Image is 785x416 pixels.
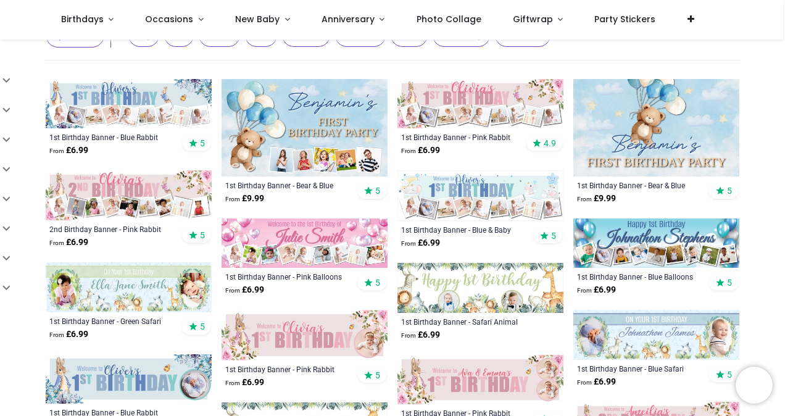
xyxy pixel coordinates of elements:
img: Personalised Happy 1st Birthday Banner - Blue Rabbit - Custom Name & 1 Photo Upload [46,354,212,404]
img: Personalised Happy 1st Birthday Banner - Pink Rabbit - Custom Name & 9 Photo Upload [397,79,563,129]
span: From [49,148,64,154]
strong: £ 9.99 [577,193,616,205]
img: Personalised Happy 1st Birthday Banner - Safari Animal Friends - 2 Photo Upload [397,263,563,313]
span: 5 [375,185,380,196]
strong: £ 9.99 [225,193,264,205]
span: Anniversary [322,13,375,25]
span: Giftwrap [513,13,553,25]
span: From [401,240,416,247]
a: 1st Birthday Banner - Pink Balloons [225,272,352,281]
strong: £ 6.99 [49,144,88,157]
strong: £ 6.99 [401,237,440,249]
a: 1st Birthday Banner - Pink Rabbit [225,364,352,374]
a: 1st Birthday Banner - Blue Rabbit [49,132,176,142]
span: From [225,196,240,202]
strong: £ 6.99 [401,144,440,157]
span: 5 [200,321,205,332]
span: New Baby [235,13,280,25]
strong: £ 6.99 [49,236,88,249]
a: 1st Birthday Banner - Blue Safari Animal [577,364,704,373]
strong: £ 6.99 [577,284,616,296]
span: 5 [727,369,732,380]
img: Personalised 1st Birthday Banner - Blue Balloons - Custom Name & 9 Photo Upload [573,218,739,268]
iframe: Brevo live chat [736,367,773,404]
strong: £ 6.99 [401,329,440,341]
span: Party Stickers [594,13,655,25]
span: From [225,287,240,294]
a: 1st Birthday Banner - Bear & Blue Balloons [225,180,352,190]
span: From [577,379,592,386]
strong: £ 6.99 [577,376,616,388]
strong: £ 6.99 [225,376,264,389]
span: 5 [727,185,732,196]
a: 1st Birthday Banner - Safari Animal Friends [401,317,528,327]
span: From [577,287,592,294]
span: 5 [375,277,380,288]
span: 5 [375,370,380,381]
span: 5 [200,230,205,241]
span: 5 [200,138,205,149]
a: 1st Birthday Banner - Blue & Baby Elephant [401,225,528,235]
a: 1st Birthday Banner - Pink Rabbit [401,132,528,142]
img: Personalised 1st Birthday Backdrop Banner - Bear & Blue Balloons - Custom Text & 4 Photos [222,79,388,177]
img: Personalised Happy 1st Birthday Banner - Blue & Baby Elephant - Custom Name & 9 Photo Upload [397,170,563,220]
span: 5 [727,277,732,288]
a: 1st Birthday Banner - Bear & Blue Balloons [577,180,704,190]
strong: £ 6.99 [225,284,264,296]
span: Photo Collage [417,13,481,25]
span: From [49,331,64,338]
img: Personalised Happy 1st Birthday Banner - Pink Rabbit - Custom Name & 1 Photo Upload [222,310,388,360]
span: Occasions [145,13,193,25]
img: Personalised 1st Birthday Banner - Green Safari Animals - Custom Name & 2 Photo Upload [46,262,212,312]
a: 2nd Birthday Banner - Pink Rabbit [49,224,176,234]
img: Personalised Happy 1st Birthday Banner - Pink Rabbit Twins - Custom Name & 2 Photo Upload [397,355,563,405]
span: From [49,239,64,246]
img: Personalised Happy 1st Birthday Banner - Blue Rabbit - Custom Name & 9 Photo Upload [46,79,212,129]
img: Personalised 1st Birthday Banner - Blue Safari Animal - Custom Name & 2 Photo Upload [573,310,739,360]
span: 5 [551,230,556,241]
span: Birthdays [61,13,104,25]
span: From [401,332,416,339]
span: From [225,380,240,386]
span: From [577,196,592,202]
img: Personalised Happy 2nd Birthday Banner - Pink Rabbit - Custom Name & 9 Photo Upload [46,170,212,220]
a: 1st Birthday Banner - Blue Balloons [577,272,704,281]
a: 1st Birthday Banner - Green Safari Animals [49,316,176,326]
img: Personalised 1st Birthday Banner - Pink Balloons - Custom Name & 9 Photo Upload [222,218,388,268]
span: From [401,148,416,154]
strong: £ 6.99 [49,328,88,341]
img: Personalised 1st Birthday Backdrop Banner - Bear & Blue Balloons - Add Text [573,79,739,177]
span: 4.9 [544,138,556,149]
